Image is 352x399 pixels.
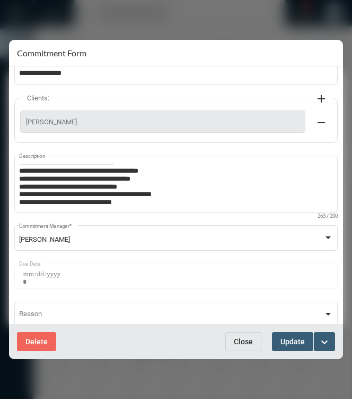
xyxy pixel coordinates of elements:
[318,214,338,219] mat-hint: 263 / 200
[234,337,253,346] span: Close
[272,332,313,351] button: Update
[22,94,55,102] label: Clients:
[280,337,305,346] span: Update
[17,48,86,58] h2: Commitment Form
[19,235,70,243] span: [PERSON_NAME]
[318,336,331,349] mat-icon: expand_more
[25,337,48,346] span: Delete
[26,118,300,126] span: [PERSON_NAME]
[225,332,261,351] button: Close
[315,92,328,105] mat-icon: add
[315,116,328,129] mat-icon: remove
[17,332,56,351] button: Delete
